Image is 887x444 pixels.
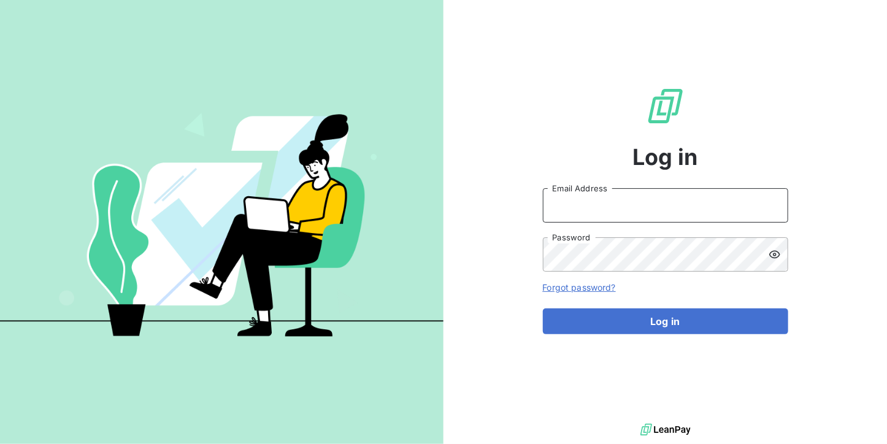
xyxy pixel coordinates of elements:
a: Forgot password? [543,282,616,293]
img: LeanPay Logo [646,86,685,126]
span: Log in [632,140,698,174]
button: Log in [543,308,788,334]
input: placeholder [543,188,788,223]
img: logo [640,421,691,439]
